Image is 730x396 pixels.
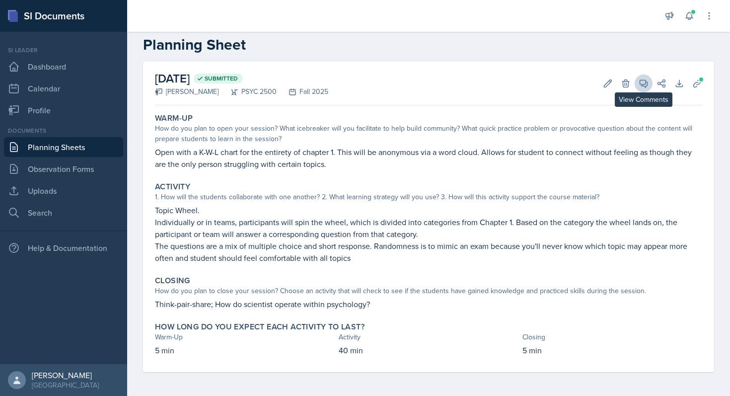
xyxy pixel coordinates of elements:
[32,370,99,380] div: [PERSON_NAME]
[155,276,190,286] label: Closing
[4,57,123,77] a: Dashboard
[4,137,123,157] a: Planning Sheets
[4,159,123,179] a: Observation Forms
[4,100,123,120] a: Profile
[339,332,518,342] div: Activity
[155,322,365,332] label: How long do you expect each activity to last?
[155,286,702,296] div: How do you plan to close your session? Choose an activity that will check to see if the students ...
[277,86,328,97] div: Fall 2025
[155,298,702,310] p: Think-pair-share; How do scientist operate within psychology?
[4,203,123,223] a: Search
[155,344,335,356] p: 5 min
[4,181,123,201] a: Uploads
[339,344,518,356] p: 40 min
[4,238,123,258] div: Help & Documentation
[522,332,702,342] div: Closing
[522,344,702,356] p: 5 min
[143,36,714,54] h2: Planning Sheet
[155,204,702,216] p: Topic Wheel.
[155,182,190,192] label: Activity
[205,75,238,82] span: Submitted
[4,126,123,135] div: Documents
[219,86,277,97] div: PSYC 2500
[155,86,219,97] div: [PERSON_NAME]
[155,113,193,123] label: Warm-Up
[155,123,702,144] div: How do you plan to open your session? What icebreaker will you facilitate to help build community...
[4,46,123,55] div: Si leader
[32,380,99,390] div: [GEOGRAPHIC_DATA]
[635,75,653,92] button: View Comments
[155,146,702,170] p: Open with a K-W-L chart for the entirety of chapter 1. This will be anonymous via a word cloud. A...
[4,79,123,98] a: Calendar
[155,192,702,202] div: 1. How will the students collaborate with one another? 2. What learning strategy will you use? 3....
[155,70,328,87] h2: [DATE]
[155,216,702,240] p: Individually or in teams, participants will spin the wheel, which is divided into categories from...
[155,332,335,342] div: Warm-Up
[155,240,702,264] p: The questions are a mix of multiple choice and short response. Randomness is to mimic an exam bec...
